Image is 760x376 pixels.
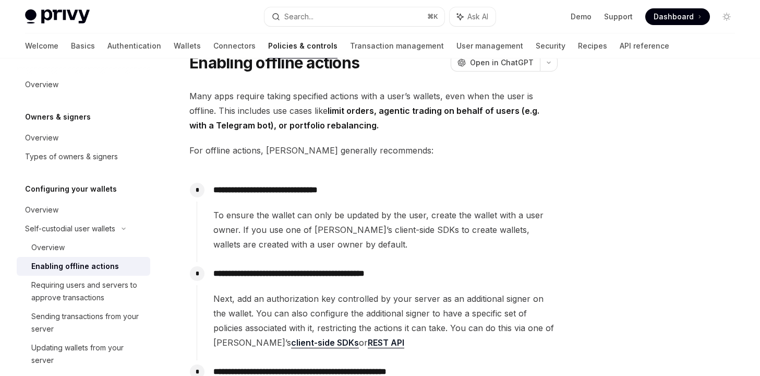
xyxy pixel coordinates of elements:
a: Demo [571,11,592,22]
a: Security [536,33,565,58]
a: User management [456,33,523,58]
div: Updating wallets from your server [31,342,144,367]
strong: limit orders, agentic trading on behalf of users (e.g. with a Telegram bot), or portfolio rebalan... [189,105,539,131]
h5: Owners & signers [25,111,91,123]
a: Overview [17,238,150,257]
a: Sending transactions from your server [17,307,150,338]
a: Updating wallets from your server [17,338,150,370]
a: Connectors [213,33,256,58]
h5: Configuring your wallets [25,183,117,195]
span: ⌘ K [427,13,438,21]
a: Types of owners & signers [17,147,150,166]
a: Support [604,11,633,22]
a: REST API [368,337,404,348]
h1: Enabling offline actions [189,53,359,72]
div: Enabling offline actions [31,260,119,273]
a: Transaction management [350,33,444,58]
a: Recipes [578,33,607,58]
span: To ensure the wallet can only be updated by the user, create the wallet with a user owner. If you... [213,208,557,252]
button: Toggle dark mode [718,8,735,25]
a: Overview [17,75,150,94]
a: Basics [71,33,95,58]
div: Search... [284,10,313,23]
button: Open in ChatGPT [451,54,540,72]
a: Authentication [107,33,161,58]
a: Enabling offline actions [17,257,150,276]
div: Overview [25,78,58,91]
span: Many apps require taking specified actions with a user’s wallets, even when the user is offline. ... [189,89,558,133]
div: Types of owners & signers [25,150,118,163]
a: Requiring users and servers to approve transactions [17,276,150,307]
span: Open in ChatGPT [470,57,534,68]
span: For offline actions, [PERSON_NAME] generally recommends: [189,143,558,158]
a: Overview [17,201,150,219]
div: Overview [25,204,58,216]
a: Overview [17,128,150,147]
div: Requiring users and servers to approve transactions [31,279,144,304]
div: Overview [25,132,58,144]
a: Dashboard [645,8,710,25]
button: Ask AI [450,7,496,26]
span: Next, add an authorization key controlled by your server as an additional signer on the wallet. Y... [213,291,557,350]
a: API reference [620,33,669,58]
a: Policies & controls [268,33,337,58]
div: Sending transactions from your server [31,310,144,335]
a: Welcome [25,33,58,58]
button: Search...⌘K [264,7,444,26]
div: Overview [31,241,65,254]
a: Wallets [174,33,201,58]
a: client-side SDKs [291,337,359,348]
span: Ask AI [467,11,488,22]
span: Dashboard [654,11,694,22]
img: light logo [25,9,90,24]
div: Self-custodial user wallets [25,222,115,235]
